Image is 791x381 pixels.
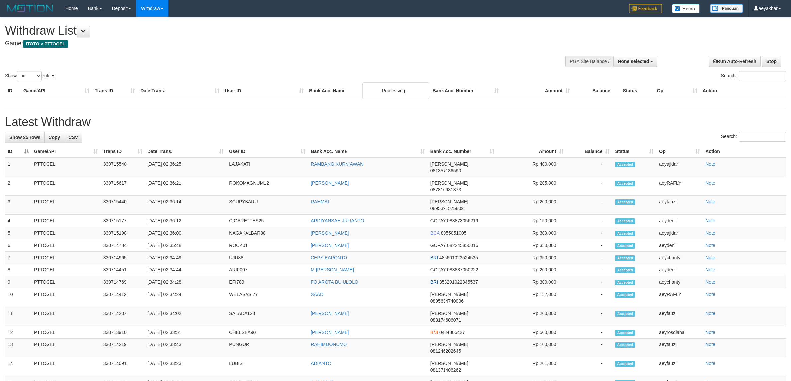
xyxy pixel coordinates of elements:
a: [PERSON_NAME] [311,243,349,248]
td: Rp 500,000 [497,326,566,339]
td: Rp 400,000 [497,158,566,177]
td: - [566,339,613,357]
img: MOTION_logo.png [5,3,55,13]
h4: Game: [5,40,521,47]
a: CSV [64,132,82,143]
span: [PERSON_NAME] [430,361,468,366]
td: CHELSEA90 [226,326,308,339]
td: 5 [5,227,31,239]
td: aeydeni [656,264,703,276]
td: - [566,158,613,177]
td: PTTOGEL [31,357,101,376]
td: 330714451 [101,264,145,276]
td: [DATE] 02:34:02 [145,307,227,326]
a: RAMBANG KURNIAWAN [311,161,363,167]
td: 330715617 [101,177,145,196]
th: Date Trans.: activate to sort column ascending [145,145,227,158]
a: Note [705,218,715,223]
td: PTTOGEL [31,252,101,264]
td: Rp 350,000 [497,252,566,264]
img: Feedback.jpg [629,4,662,13]
span: Accepted [615,280,635,285]
select: Showentries [17,71,42,81]
td: Rp 152,000 [497,288,566,307]
td: [DATE] 02:36:21 [145,177,227,196]
td: - [566,357,613,376]
td: UJU88 [226,252,308,264]
td: 4 [5,215,31,227]
td: [DATE] 02:34:24 [145,288,227,307]
th: Amount: activate to sort column ascending [497,145,566,158]
td: - [566,227,613,239]
span: Copy 081357136590 to clipboard [430,168,461,173]
td: [DATE] 02:33:51 [145,326,227,339]
td: 2 [5,177,31,196]
label: Show entries [5,71,55,81]
a: Note [705,255,715,260]
td: aeyfauzi [656,339,703,357]
td: LAJAKATI [226,158,308,177]
span: Copy 087810931373 to clipboard [430,187,461,192]
td: [DATE] 02:33:23 [145,357,227,376]
td: 12 [5,326,31,339]
td: PTTOGEL [31,326,101,339]
span: Accepted [615,292,635,298]
th: Bank Acc. Name: activate to sort column ascending [308,145,428,158]
span: Accepted [615,231,635,236]
span: Accepted [615,243,635,249]
a: Show 25 rows [5,132,45,143]
span: Accepted [615,342,635,348]
span: Accepted [615,255,635,261]
td: CIGARETTES25 [226,215,308,227]
span: Copy 081371406262 to clipboard [430,367,461,373]
a: [PERSON_NAME] [311,180,349,186]
th: Game/API [21,85,92,97]
input: Search: [739,71,786,81]
td: [DATE] 02:36:00 [145,227,227,239]
a: Note [705,292,715,297]
input: Search: [739,132,786,142]
a: RAHIMDONUMO [311,342,347,347]
th: Status [620,85,654,97]
span: BRI [430,279,438,285]
a: Stop [762,56,781,67]
td: Rp 309,000 [497,227,566,239]
td: aeydeni [656,239,703,252]
td: PTTOGEL [31,276,101,288]
th: Amount [501,85,573,97]
td: Rp 201,000 [497,357,566,376]
span: [PERSON_NAME] [430,311,468,316]
a: Note [705,161,715,167]
td: - [566,276,613,288]
td: 9 [5,276,31,288]
a: Note [705,180,715,186]
td: 330714965 [101,252,145,264]
div: Processing... [362,82,429,99]
td: 330714769 [101,276,145,288]
a: Note [705,311,715,316]
td: EFI789 [226,276,308,288]
td: PTTOGEL [31,264,101,276]
td: - [566,252,613,264]
td: 7 [5,252,31,264]
span: Accepted [615,311,635,317]
span: Copy 081246202645 to clipboard [430,348,461,354]
td: 11 [5,307,31,326]
a: M [PERSON_NAME] [311,267,354,272]
td: PTTOGEL [31,177,101,196]
td: Rp 200,000 [497,307,566,326]
span: Accepted [615,218,635,224]
span: GOPAY [430,267,446,272]
td: aeydeni [656,215,703,227]
td: 330713910 [101,326,145,339]
td: 330714412 [101,288,145,307]
a: [PERSON_NAME] [311,230,349,236]
span: Copy 0895634740006 to clipboard [430,298,464,304]
span: GOPAY [430,243,446,248]
a: Note [705,230,715,236]
span: [PERSON_NAME] [430,180,468,186]
td: [DATE] 02:34:49 [145,252,227,264]
a: [PERSON_NAME] [311,311,349,316]
a: Note [705,342,715,347]
td: - [566,239,613,252]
